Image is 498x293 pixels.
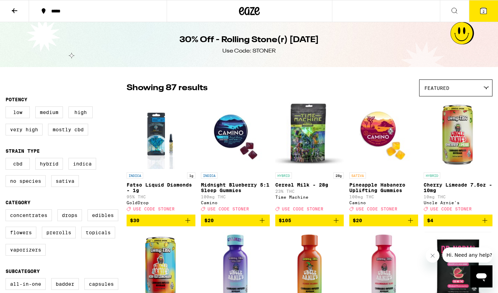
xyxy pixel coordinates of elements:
span: $20 [204,218,214,223]
button: Add to bag [424,215,492,226]
span: USE CODE STONER [430,207,472,211]
span: USE CODE STONER [207,207,249,211]
img: GoldDrop - Fatso Liquid Diamonds - 1g [133,100,188,169]
label: Very High [6,124,43,135]
legend: Category [6,200,30,205]
p: 23% THC [275,189,344,193]
label: Medium [35,106,63,118]
button: Add to bag [127,215,195,226]
iframe: Button to launch messaging window [470,265,492,287]
a: Open page for Midnight Blueberry 5:1 Sleep Gummies from Camino [201,100,270,215]
a: Open page for Fatso Liquid Diamonds - 1g from GoldDrop [127,100,195,215]
label: Concentrates [6,209,52,221]
iframe: Close message [426,249,440,263]
span: USE CODE STONER [356,207,397,211]
label: Hybrid [35,158,63,170]
p: 100mg THC [349,195,418,199]
p: Cereal Milk - 28g [275,182,344,188]
p: 28g [333,172,344,179]
legend: Strain Type [6,148,40,154]
label: Mostly CBD [48,124,88,135]
label: Badder [51,278,79,290]
span: $105 [279,218,291,223]
a: Open page for Pineapple Habanero Uplifting Gummies from Camino [349,100,418,215]
div: Camino [201,200,270,205]
label: Capsules [84,278,118,290]
span: $20 [353,218,362,223]
p: HYBRID [275,172,292,179]
p: 1g [187,172,195,179]
div: Time Machine [275,195,344,199]
span: 2 [482,9,485,13]
label: Drops [57,209,82,221]
label: Flowers [6,227,36,238]
img: Camino - Pineapple Habanero Uplifting Gummies [349,100,418,169]
button: 2 [469,0,498,22]
div: Use Code: STONER [222,47,276,55]
img: Uncle Arnie's - Cherry Limeade 7.5oz - 10mg [424,100,492,169]
p: Cherry Limeade 7.5oz - 10mg [424,182,492,193]
span: USE CODE STONER [133,207,175,211]
button: Add to bag [275,215,344,226]
label: Edibles [87,209,118,221]
span: Featured [424,85,449,91]
label: High [68,106,93,118]
a: Open page for Cereal Milk - 28g from Time Machine [275,100,344,215]
div: GoldDrop [127,200,195,205]
p: 100mg THC [201,195,270,199]
legend: Potency [6,97,27,102]
div: Uncle Arnie's [424,200,492,205]
p: Showing 87 results [127,82,207,94]
img: Camino - Midnight Blueberry 5:1 Sleep Gummies [201,100,270,169]
img: Time Machine - Cereal Milk - 28g [275,100,344,169]
h1: 30% Off - Rolling Stone(r) [DATE] [179,34,319,46]
label: Topicals [81,227,115,238]
p: 95% THC [127,195,195,199]
p: Pineapple Habanero Uplifting Gummies [349,182,418,193]
label: Prerolls [42,227,76,238]
button: Add to bag [349,215,418,226]
legend: Subcategory [6,268,40,274]
p: INDICA [127,172,143,179]
label: Indica [68,158,96,170]
p: INDICA [201,172,218,179]
button: Add to bag [201,215,270,226]
iframe: Message from company [442,247,492,263]
a: Open page for Cherry Limeade 7.5oz - 10mg from Uncle Arnie's [424,100,492,215]
label: All-In-One [6,278,46,290]
span: $30 [130,218,139,223]
span: $4 [427,218,433,223]
p: Midnight Blueberry 5:1 Sleep Gummies [201,182,270,193]
p: 10mg THC [424,195,492,199]
label: Vaporizers [6,244,46,256]
span: USE CODE STONER [282,207,323,211]
label: No Species [6,175,46,187]
p: HYBRID [424,172,440,179]
p: Fatso Liquid Diamonds - 1g [127,182,195,193]
label: CBD [6,158,30,170]
p: SATIVA [349,172,366,179]
label: Low [6,106,30,118]
label: Sativa [51,175,79,187]
div: Camino [349,200,418,205]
